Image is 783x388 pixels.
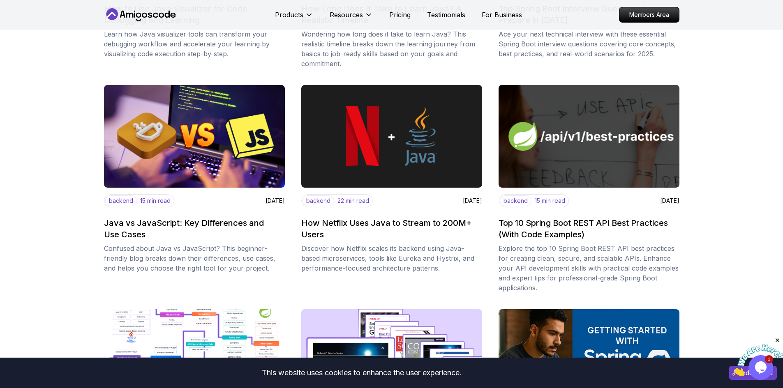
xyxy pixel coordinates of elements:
h2: How Netflix Uses Java to Stream to 200M+ Users [301,217,477,240]
a: imagebackend15 min read[DATE]Top 10 Spring Boot REST API Best Practices (With Code Examples)Explo... [499,85,679,293]
button: Products [275,10,313,26]
p: backend [500,195,531,206]
p: Explore the top 10 Spring Boot REST API best practices for creating clean, secure, and scalable A... [499,243,679,293]
p: 22 min read [337,197,369,205]
p: Members Area [619,7,679,22]
p: 15 min read [140,197,171,205]
p: 15 min read [535,197,565,205]
p: backend [303,195,334,206]
a: imagebackend15 min read[DATE]Java vs JavaScript: Key Differences and Use CasesConfused about Java... [104,85,285,293]
iframe: chat widget [732,337,783,376]
button: Accept cookies [729,366,777,380]
img: image [301,85,482,188]
p: Ace your next technical interview with these essential Spring Boot interview questions covering c... [499,29,679,59]
p: [DATE] [266,197,285,205]
p: Resources [330,10,363,20]
p: Discover how Netflix scales its backend using Java-based microservices, tools like Eureka and Hys... [301,243,482,273]
h2: Java vs JavaScript: Key Differences and Use Cases [104,217,280,240]
h2: Top 10 Spring Boot REST API Best Practices (With Code Examples) [499,217,674,240]
a: imagebackend22 min read[DATE]How Netflix Uses Java to Stream to 200M+ UsersDiscover how Netflix s... [301,85,482,293]
div: This website uses cookies to enhance the user experience. [6,364,717,382]
img: image [104,85,285,188]
p: [DATE] [463,197,482,205]
button: Resources [330,10,373,26]
a: Testimonials [427,10,465,20]
a: Members Area [619,7,679,23]
a: For Business [482,10,522,20]
p: [DATE] [660,197,679,205]
p: Wondering how long does it take to learn Java? This realistic timeline breaks down the learning j... [301,29,482,69]
p: Confused about Java vs JavaScript? This beginner-friendly blog breaks down their differences, use... [104,243,285,273]
p: Products [275,10,303,20]
a: Pricing [389,10,411,20]
img: image [499,85,679,188]
p: Learn how Java visualizer tools can transform your debugging workflow and accelerate your learnin... [104,29,285,59]
p: backend [105,195,137,206]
